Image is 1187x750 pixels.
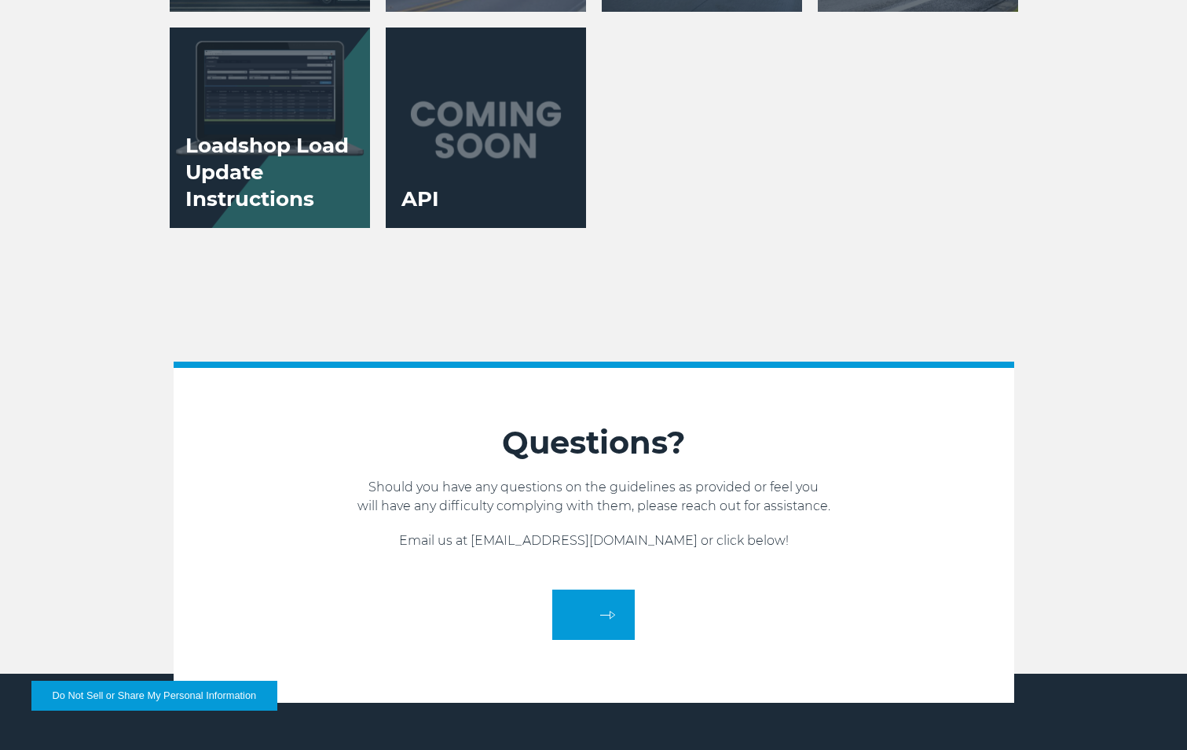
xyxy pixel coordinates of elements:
h3: Loadshop Load Update Instructions [170,116,370,228]
p: Email us at [EMAIL_ADDRESS][DOMAIN_NAME] or click below! [174,531,1014,550]
p: Should you have any questions on the guidelines as provided or feel you will have any difficulty ... [174,478,1014,516]
a: API [386,28,586,228]
button: Do Not Sell or Share My Personal Information [31,681,277,711]
a: Loadshop Load Update Instructions [170,28,370,228]
h2: Questions? [174,423,1014,462]
a: arrow arrow [552,590,635,640]
h3: API [386,170,455,228]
